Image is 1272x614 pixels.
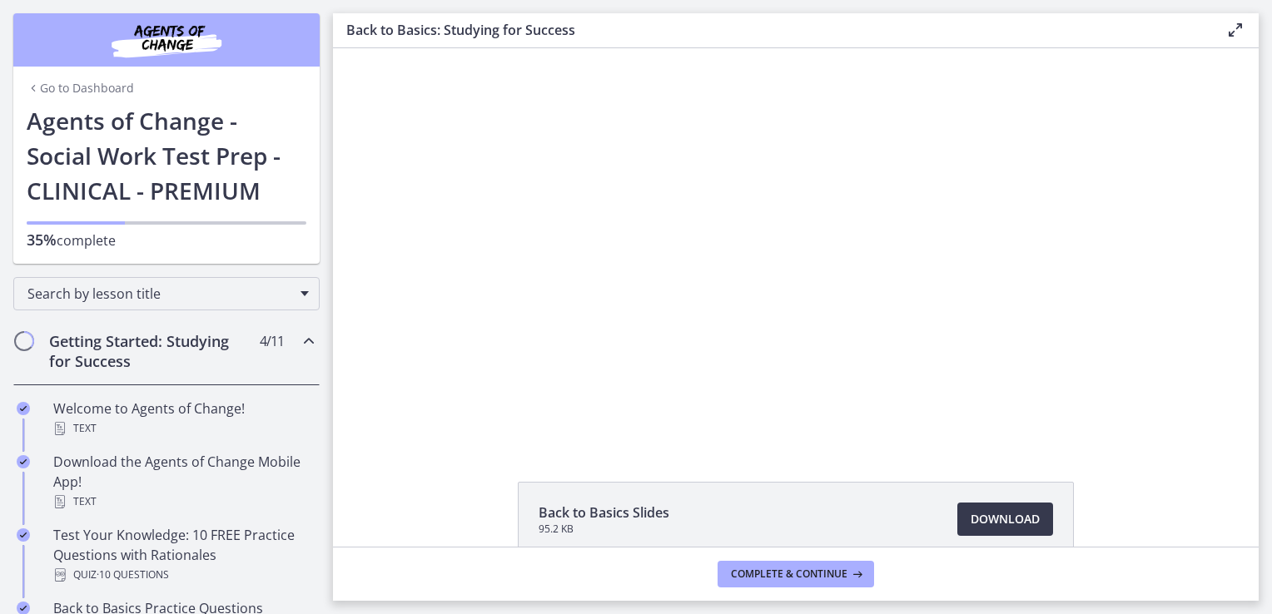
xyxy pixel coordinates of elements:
[260,331,284,351] span: 4 / 11
[27,80,134,97] a: Go to Dashboard
[731,567,847,581] span: Complete & continue
[539,503,669,522] span: Back to Basics Slides
[957,503,1053,536] a: Download
[718,561,874,587] button: Complete & continue
[53,399,313,438] div: Welcome to Agents of Change!
[971,509,1040,529] span: Download
[17,402,30,415] i: Completed
[53,492,313,512] div: Text
[13,277,320,310] div: Search by lesson title
[27,285,292,303] span: Search by lesson title
[67,20,266,60] img: Agents of Change Social Work Test Prep
[53,452,313,512] div: Download the Agents of Change Mobile App!
[53,565,313,585] div: Quiz
[333,48,1259,443] iframe: Video Lesson
[97,565,169,585] span: · 10 Questions
[17,455,30,468] i: Completed
[17,528,30,542] i: Completed
[27,230,306,250] p: complete
[53,525,313,585] div: Test Your Knowledge: 10 FREE Practice Questions with Rationales
[539,522,669,536] span: 95.2 KB
[53,418,313,438] div: Text
[49,331,252,371] h2: Getting Started: Studying for Success
[27,103,306,208] h1: Agents of Change - Social Work Test Prep - CLINICAL - PREMIUM
[27,230,57,250] span: 35%
[346,20,1199,40] h3: Back to Basics: Studying for Success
